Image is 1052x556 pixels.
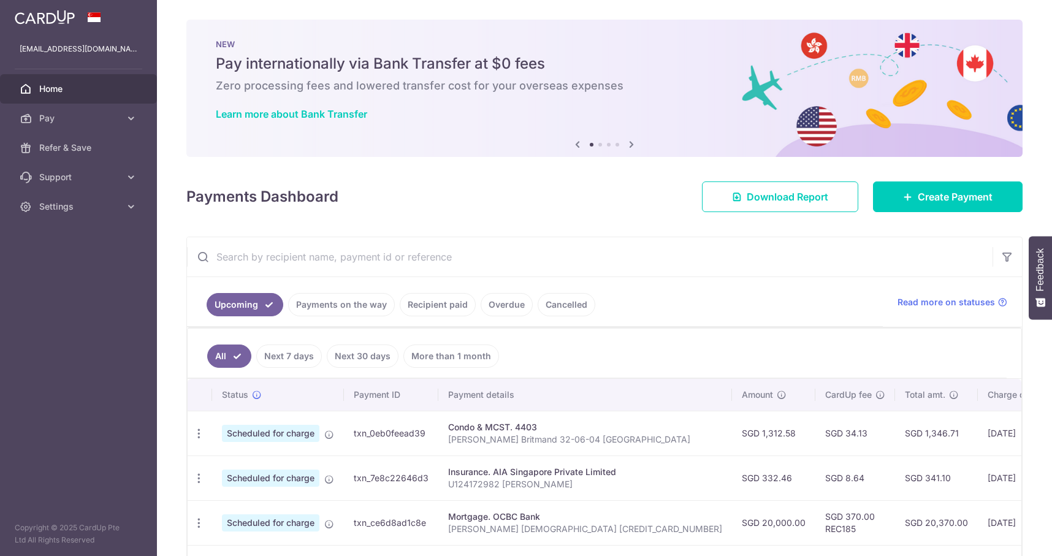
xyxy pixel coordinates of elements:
[222,514,319,531] span: Scheduled for charge
[448,523,722,535] p: [PERSON_NAME] [DEMOGRAPHIC_DATA] [CREDIT_CARD_NUMBER]
[207,345,251,368] a: All
[222,470,319,487] span: Scheduled for charge
[815,411,895,455] td: SGD 34.13
[344,379,438,411] th: Payment ID
[222,389,248,401] span: Status
[39,112,120,124] span: Pay
[403,345,499,368] a: More than 1 month
[895,411,978,455] td: SGD 1,346.71
[873,181,1023,212] a: Create Payment
[825,389,872,401] span: CardUp fee
[207,293,283,316] a: Upcoming
[187,237,993,276] input: Search by recipient name, payment id or reference
[742,389,773,401] span: Amount
[895,500,978,545] td: SGD 20,370.00
[400,293,476,316] a: Recipient paid
[39,171,120,183] span: Support
[39,200,120,213] span: Settings
[732,455,815,500] td: SGD 332.46
[39,83,120,95] span: Home
[288,293,395,316] a: Payments on the way
[344,455,438,500] td: txn_7e8c22646d3
[905,389,945,401] span: Total amt.
[815,455,895,500] td: SGD 8.64
[747,189,828,204] span: Download Report
[216,54,993,74] h5: Pay internationally via Bank Transfer at $0 fees
[898,296,1007,308] a: Read more on statuses
[1029,236,1052,319] button: Feedback - Show survey
[216,78,993,93] h6: Zero processing fees and lowered transfer cost for your overseas expenses
[732,500,815,545] td: SGD 20,000.00
[327,345,398,368] a: Next 30 days
[448,433,722,446] p: [PERSON_NAME] Britmand 32-06-04 [GEOGRAPHIC_DATA]
[988,389,1038,401] span: Charge date
[815,500,895,545] td: SGD 370.00 REC185
[448,478,722,490] p: U124172982 [PERSON_NAME]
[256,345,322,368] a: Next 7 days
[344,500,438,545] td: txn_ce6d8ad1c8e
[898,296,995,308] span: Read more on statuses
[732,411,815,455] td: SGD 1,312.58
[1035,248,1046,291] span: Feedback
[222,425,319,442] span: Scheduled for charge
[481,293,533,316] a: Overdue
[216,108,367,120] a: Learn more about Bank Transfer
[448,421,722,433] div: Condo & MCST. 4403
[39,142,120,154] span: Refer & Save
[15,10,75,25] img: CardUp
[216,39,993,49] p: NEW
[895,455,978,500] td: SGD 341.10
[702,181,858,212] a: Download Report
[186,186,338,208] h4: Payments Dashboard
[344,411,438,455] td: txn_0eb0feead39
[20,43,137,55] p: [EMAIL_ADDRESS][DOMAIN_NAME]
[538,293,595,316] a: Cancelled
[186,20,1023,157] img: Bank transfer banner
[438,379,732,411] th: Payment details
[448,511,722,523] div: Mortgage. OCBC Bank
[448,466,722,478] div: Insurance. AIA Singapore Private Limited
[918,189,993,204] span: Create Payment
